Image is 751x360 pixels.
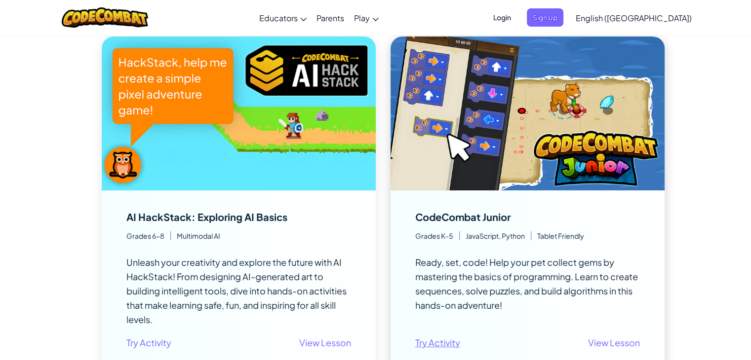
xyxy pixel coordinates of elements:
[415,256,638,311] span: Ready, set, code! Help your pet collect gems by mastering the basics of programming. Learn to cre...
[415,231,460,240] span: Grades K-5
[299,332,351,353] button: View Lesson
[354,13,370,23] span: Play
[126,212,287,222] div: AI HackStack: Exploring AI Basics
[299,335,351,350] a: View Lesson
[126,335,171,350] a: Try Activity
[487,8,517,27] button: Login
[576,13,692,23] span: English ([GEOGRAPHIC_DATA])
[415,335,460,350] a: Try Activity
[588,335,640,350] a: View Lesson
[126,256,347,325] span: Unleash your creativity and explore the future with AI HackStack! From designing AI-generated art...
[571,4,697,31] a: English ([GEOGRAPHIC_DATA])
[415,212,511,222] div: CodeCombat Junior
[460,231,531,240] span: JavaScript, Python
[531,231,584,240] span: Tablet Friendly
[102,36,376,190] img: Image to illustrate AI HackStack: Exploring AI Basics
[312,4,349,31] a: Parents
[126,231,171,240] span: Grades 6-8
[349,4,384,31] a: Play
[259,13,298,23] span: Educators
[415,332,460,353] button: Try Activity
[391,36,665,190] img: Image to illustrate CodeCombat Junior
[62,7,148,28] img: CodeCombat logo
[254,4,312,31] a: Educators
[126,332,171,353] button: Try Activity
[171,231,220,240] span: Multimodal AI
[588,332,640,353] button: View Lesson
[527,8,563,27] button: Sign Up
